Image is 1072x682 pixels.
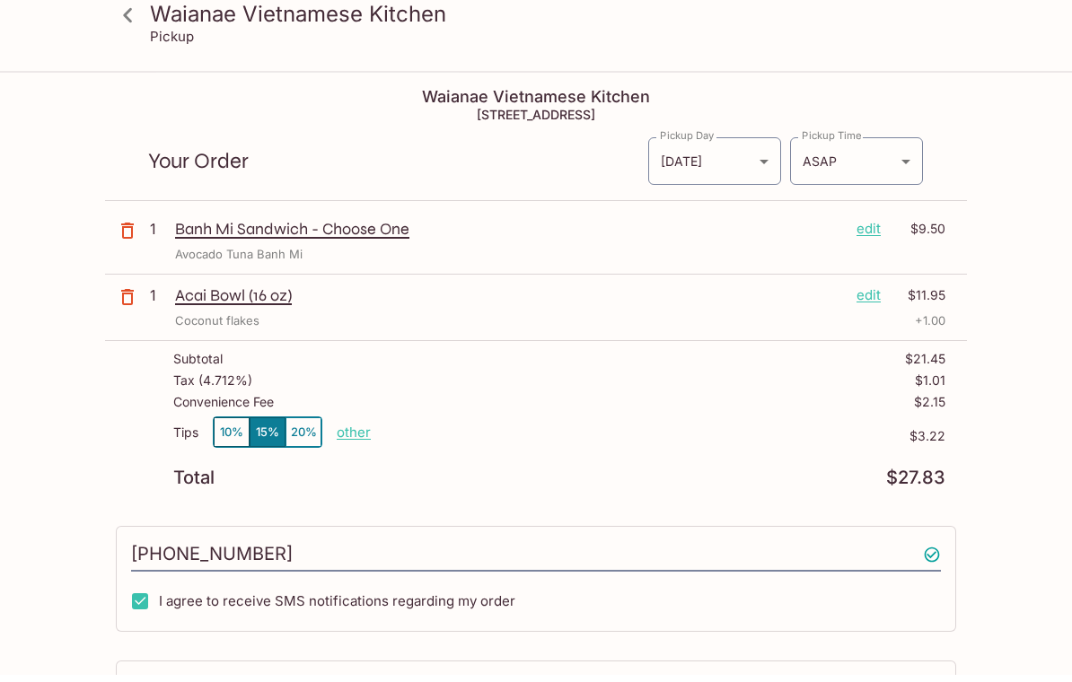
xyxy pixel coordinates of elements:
div: [DATE] [648,145,781,193]
p: Tax ( 4.712% ) [173,381,252,396]
button: 20% [286,425,321,455]
button: 10% [214,425,250,455]
span: I agree to receive SMS notifications regarding my order [159,600,515,617]
p: Total [173,477,215,494]
p: Banh Mi Sandwich - Choose One [175,227,842,247]
label: Pickup Day [660,136,714,151]
label: Pickup Time [802,136,862,151]
p: $3.22 [371,437,945,451]
h3: Waianae Vietnamese Kitchen [150,7,953,35]
div: ASAP [790,145,923,193]
p: 1 [150,227,168,247]
p: $2.15 [914,403,945,417]
p: Pickup [150,35,194,52]
input: Enter phone number [131,546,941,580]
p: Subtotal [173,360,223,374]
p: $11.95 [892,293,945,313]
p: edit [857,293,881,313]
p: Avocado Tuna Banh Mi [175,254,303,271]
p: $9.50 [892,227,945,247]
p: Acai Bowl (16 oz) [175,293,842,313]
button: 15% [250,425,286,455]
p: Your Order [148,161,647,178]
p: 1 [150,293,168,313]
p: $1.01 [915,381,945,396]
p: edit [857,227,881,247]
button: other [337,432,371,449]
h5: [STREET_ADDRESS] [105,115,967,130]
p: Convenience Fee [173,403,274,417]
h4: Waianae Vietnamese Kitchen [105,95,967,115]
p: Coconut flakes [175,320,259,337]
p: $27.83 [886,477,945,494]
p: + 1.00 [915,320,945,337]
p: $21.45 [905,360,945,374]
p: Tips [173,433,198,448]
